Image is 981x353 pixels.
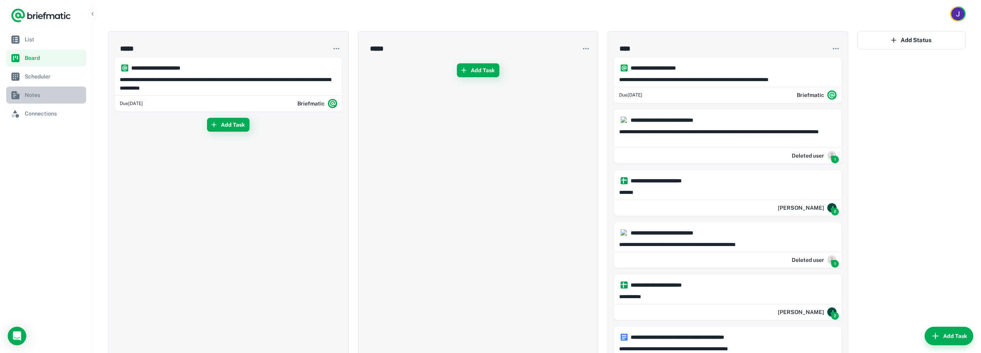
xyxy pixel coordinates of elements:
[831,260,839,268] span: 1
[614,222,842,268] div: https://app.briefmatic.com/assets/tasktypes/vnd.openxmlformats-officedocument.spreadsheetml.sheet...
[778,308,824,316] h6: [PERSON_NAME]
[207,118,249,132] button: Add Task
[621,64,628,71] img: https://app.briefmatic.com/assets/integrations/system.png
[614,170,842,216] div: https://app.briefmatic.com/assets/tasktypes/vnd.google-apps.spreadsheet.png**** **** **** **** **...
[457,63,499,77] button: Add Task
[778,204,824,212] h6: [PERSON_NAME]
[831,156,839,163] span: 1
[621,229,628,236] img: https://app.briefmatic.com/assets/tasktypes/vnd.openxmlformats-officedocument.spreadsheetml.sheet...
[25,72,83,81] span: Scheduler
[831,208,839,216] span: 2
[621,334,628,341] img: https://app.briefmatic.com/assets/tasktypes/vnd.google-apps.document.png
[778,304,837,320] div: John Mojal
[621,282,628,289] img: https://app.briefmatic.com/assets/tasktypes/vnd.google-apps.spreadsheet.png
[925,327,973,345] button: Add Task
[857,31,966,49] button: Add Status
[951,7,964,20] img: Jermaine Villa
[25,54,83,62] span: Board
[619,92,642,98] span: Thursday, Sep 4
[797,87,837,103] div: Briefmatic
[797,91,824,99] h6: Briefmatic
[328,99,337,108] img: system.png
[25,91,83,99] span: Notes
[827,307,837,317] img: ACg8ocKmzMIkQyc_aEFyFzeOgleDZ2cfNaQugDausTZl1L4Ito8hJQ=s50-c-k-no
[827,255,837,265] img: avatar_anonymous_120dp.png
[827,151,837,160] img: avatar_anonymous_120dp.png
[614,274,842,320] div: https://app.briefmatic.com/assets/tasktypes/vnd.google-apps.spreadsheet.png**** **** **** **** **...
[827,90,837,100] img: system.png
[6,105,86,122] a: Connections
[6,68,86,85] a: Scheduler
[792,148,837,163] div: Deleted user
[6,49,86,66] a: Board
[621,117,628,124] img: https://app.briefmatic.com/assets/tasktypes/vnd.openxmlformats-officedocument.spreadsheetml.sheet...
[792,151,824,160] h6: Deleted user
[6,87,86,104] a: Notes
[827,203,837,212] img: ACg8ocKmzMIkQyc_aEFyFzeOgleDZ2cfNaQugDausTZl1L4Ito8hJQ=s50-c-k-no
[121,64,128,71] img: https://app.briefmatic.com/assets/integrations/system.png
[25,35,83,44] span: List
[792,256,824,264] h6: Deleted user
[6,31,86,48] a: List
[621,177,628,184] img: https://app.briefmatic.com/assets/tasktypes/vnd.google-apps.spreadsheet.png
[11,8,71,23] a: Logo
[614,109,842,164] div: https://app.briefmatic.com/assets/tasktypes/vnd.openxmlformats-officedocument.spreadsheetml.sheet...
[792,252,837,268] div: Deleted user
[120,100,143,107] span: Thursday, Sep 4
[25,109,83,118] span: Connections
[297,99,325,108] h6: Briefmatic
[8,327,26,345] div: Load Chat
[778,200,837,216] div: John Mojal
[950,6,966,22] button: Account button
[831,312,839,320] span: 2
[297,96,337,111] div: Briefmatic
